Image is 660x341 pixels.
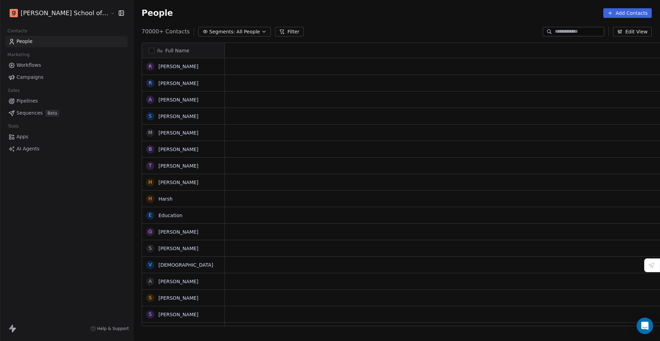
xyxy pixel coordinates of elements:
[603,8,652,18] button: Add Contacts
[5,107,128,119] a: SequencesBeta
[16,97,38,105] span: Pipelines
[21,9,109,18] span: [PERSON_NAME] School of Finance LLP
[637,318,653,334] div: Open Intercom Messenger
[158,295,198,301] a: [PERSON_NAME]
[16,38,33,45] span: People
[236,28,260,35] span: All People
[148,96,152,103] div: A
[142,43,224,58] div: Full Name
[275,27,304,36] button: Filter
[148,195,152,202] div: H
[148,278,152,285] div: A
[158,213,183,218] a: Education
[148,79,152,87] div: R
[148,311,152,318] div: S
[5,131,128,142] a: Apps
[142,28,190,36] span: 70000+ Contacts
[148,129,152,136] div: M
[165,47,189,54] span: Full Name
[148,245,152,252] div: S
[148,294,152,301] div: S
[158,81,198,86] a: [PERSON_NAME]
[158,180,198,185] a: [PERSON_NAME]
[5,85,23,96] span: Sales
[158,246,198,251] a: [PERSON_NAME]
[158,114,198,119] a: [PERSON_NAME]
[5,95,128,107] a: Pipelines
[158,279,198,284] a: [PERSON_NAME]
[16,133,29,140] span: Apps
[148,179,152,186] div: H
[158,163,198,169] a: [PERSON_NAME]
[5,36,128,47] a: People
[613,27,652,36] button: Edit View
[158,312,198,317] a: [PERSON_NAME]
[4,26,30,36] span: Contacts
[148,146,152,153] div: B
[16,109,43,117] span: Sequences
[158,196,173,202] a: Harsh
[4,50,33,60] span: Marketing
[158,64,198,69] a: [PERSON_NAME]
[148,63,152,70] div: R
[148,212,152,219] div: E
[45,110,59,117] span: Beta
[209,28,235,35] span: Segments:
[149,162,152,169] div: T
[148,261,152,268] div: V
[8,7,106,19] button: [PERSON_NAME] School of Finance LLP
[5,121,22,131] span: Tools
[90,326,129,331] a: Help & Support
[142,8,173,18] span: People
[5,72,128,83] a: Campaigns
[16,145,40,152] span: AI Agents
[5,60,128,71] a: Workflows
[16,62,41,69] span: Workflows
[158,97,198,103] a: [PERSON_NAME]
[158,130,198,136] a: [PERSON_NAME]
[158,147,198,152] a: [PERSON_NAME]
[16,74,43,81] span: Campaigns
[142,58,225,327] div: grid
[97,326,129,331] span: Help & Support
[5,143,128,154] a: AI Agents
[148,113,152,120] div: S
[158,262,213,268] a: [DEMOGRAPHIC_DATA]
[10,9,18,17] img: Goela%20School%20Logos%20(4).png
[158,229,198,235] a: [PERSON_NAME]
[148,228,152,235] div: G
